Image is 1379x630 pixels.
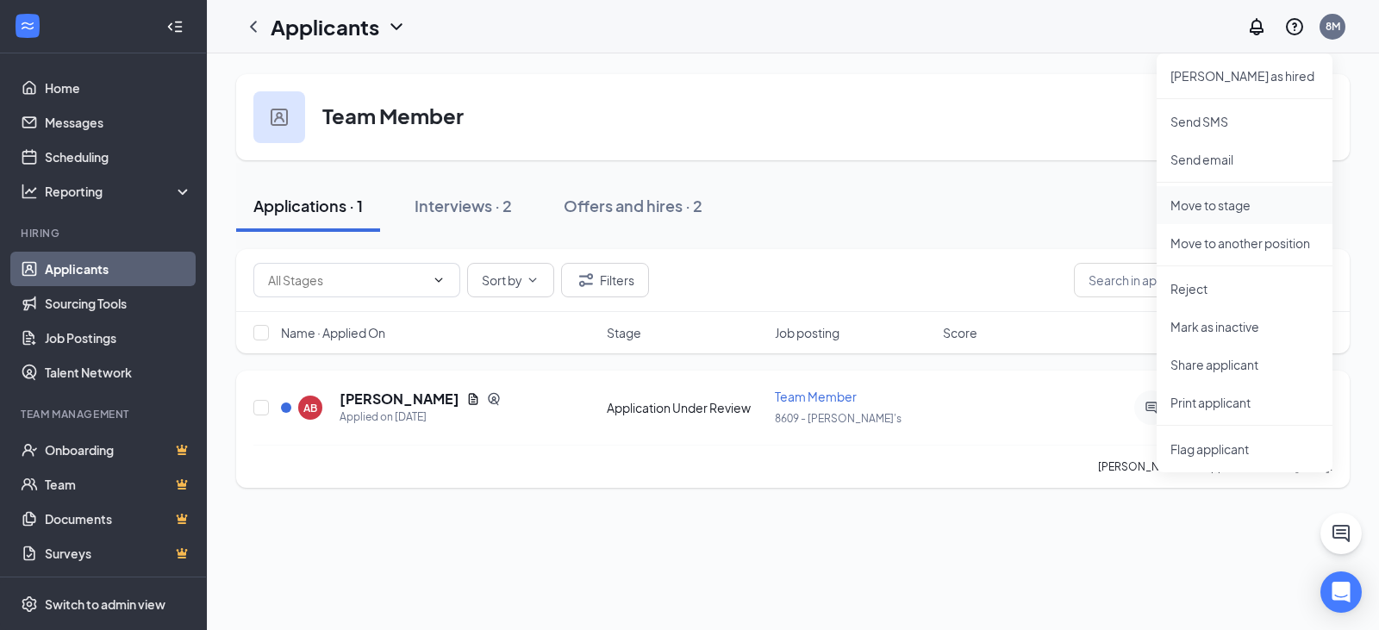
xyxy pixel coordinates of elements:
[432,273,446,287] svg: ChevronDown
[45,433,192,467] a: OnboardingCrown
[775,412,902,425] span: 8609 - [PERSON_NAME]'s
[1320,571,1362,613] div: Open Intercom Messenger
[271,12,379,41] h1: Applicants
[21,226,189,240] div: Hiring
[526,273,540,287] svg: ChevronDown
[45,536,192,571] a: SurveysCrown
[253,195,363,216] div: Applications · 1
[21,596,38,613] svg: Settings
[45,183,193,200] div: Reporting
[45,105,192,140] a: Messages
[607,399,764,416] div: Application Under Review
[1326,19,1340,34] div: 8M
[775,324,839,341] span: Job posting
[322,101,464,130] h3: Team Member
[1284,16,1305,37] svg: QuestionInfo
[45,467,192,502] a: TeamCrown
[564,195,702,216] div: Offers and hires · 2
[1074,263,1332,297] input: Search in applications
[166,18,184,35] svg: Collapse
[45,596,165,613] div: Switch to admin view
[1098,459,1332,474] p: [PERSON_NAME] has applied more than .
[45,140,192,174] a: Scheduling
[45,355,192,390] a: Talent Network
[1246,16,1267,37] svg: Notifications
[487,392,501,406] svg: SourcingTools
[775,389,857,404] span: Team Member
[268,271,425,290] input: All Stages
[281,324,385,341] span: Name · Applied On
[271,109,288,126] img: user icon
[386,16,407,37] svg: ChevronDown
[45,502,192,536] a: DocumentsCrown
[303,401,317,415] div: AB
[340,409,501,426] div: Applied on [DATE]
[467,263,554,297] button: Sort byChevronDown
[21,183,38,200] svg: Analysis
[45,71,192,105] a: Home
[943,324,977,341] span: Score
[607,324,641,341] span: Stage
[482,274,522,286] span: Sort by
[576,270,596,290] svg: Filter
[1141,401,1162,415] svg: ActiveChat
[45,286,192,321] a: Sourcing Tools
[340,390,459,409] h5: [PERSON_NAME]
[466,392,480,406] svg: Document
[19,17,36,34] svg: WorkstreamLogo
[21,407,189,421] div: Team Management
[561,263,649,297] button: Filter Filters
[1331,523,1351,544] svg: ChatActive
[1320,513,1362,554] button: ChatActive
[243,16,264,37] svg: ChevronLeft
[1170,394,1319,411] p: Print applicant
[45,321,192,355] a: Job Postings
[415,195,512,216] div: Interviews · 2
[45,252,192,286] a: Applicants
